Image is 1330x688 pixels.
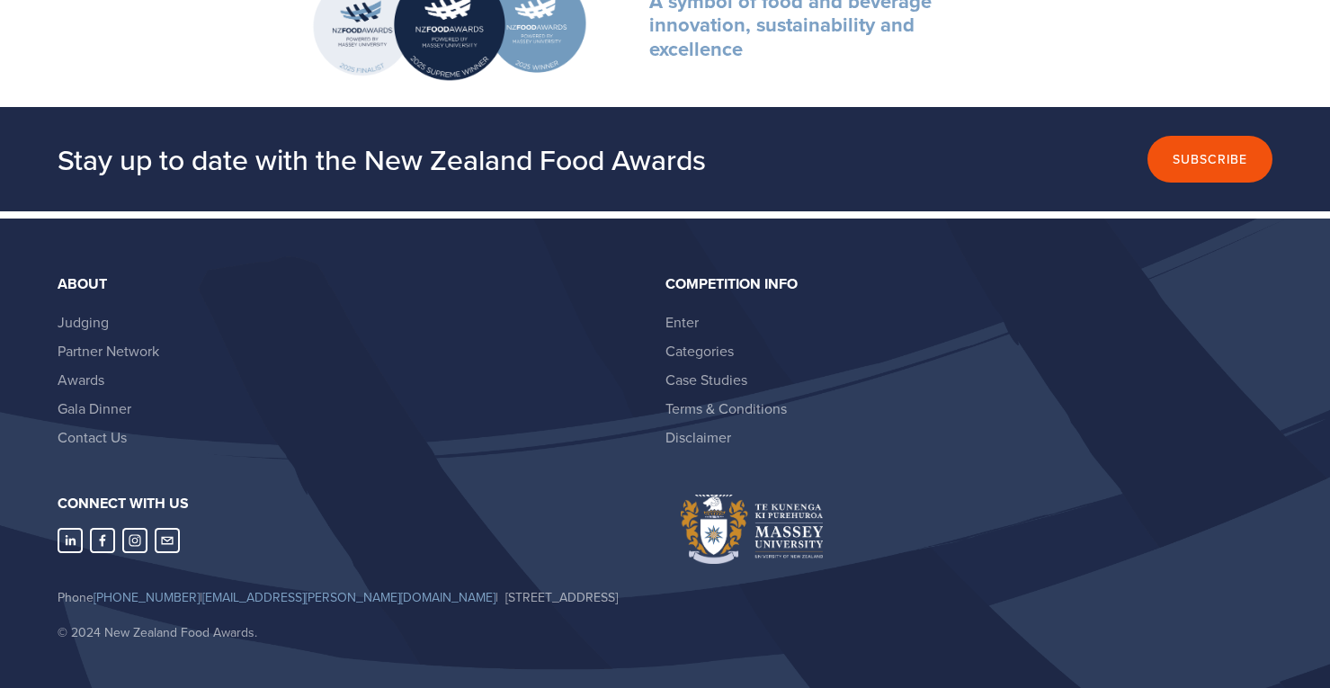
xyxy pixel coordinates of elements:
[155,528,180,553] a: nzfoodawards@massey.ac.nz
[665,370,747,389] a: Case Studies
[58,621,650,644] p: © 2024 New Zealand Food Awards.
[58,341,159,361] a: Partner Network
[665,341,734,361] a: Categories
[58,370,104,389] a: Awards
[58,276,650,292] div: About
[202,588,495,606] a: [EMAIL_ADDRESS][PERSON_NAME][DOMAIN_NAME]
[58,495,650,513] h3: Connect with us
[665,398,787,418] a: Terms & Conditions
[58,312,109,332] a: Judging
[1147,136,1272,183] button: Subscribe
[665,276,1258,292] div: Competition Info
[94,588,200,606] a: [PHONE_NUMBER]
[58,398,131,418] a: Gala Dinner
[90,528,115,553] a: Abbie Harris
[665,312,699,332] a: Enter
[122,528,147,553] a: Instagram
[58,586,650,609] p: Phone | | [STREET_ADDRESS]
[665,427,731,447] a: Disclaimer
[58,427,127,447] a: Contact Us
[58,141,857,177] h2: Stay up to date with the New Zealand Food Awards
[58,528,83,553] a: LinkedIn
